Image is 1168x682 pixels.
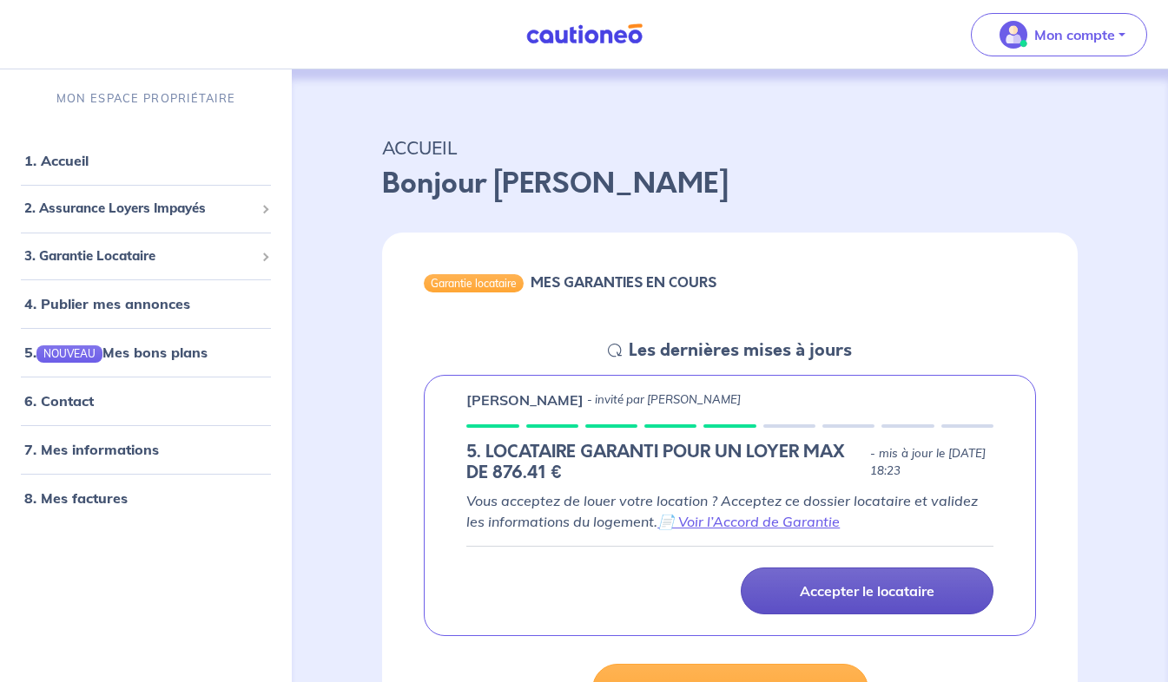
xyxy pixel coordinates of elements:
[7,143,285,178] div: 1. Accueil
[7,432,285,467] div: 7. Mes informations
[657,513,840,530] a: 📄 Voir l’Accord de Garantie
[24,246,254,266] span: 3. Garantie Locataire
[7,384,285,418] div: 6. Contact
[24,392,94,410] a: 6. Contact
[870,445,993,480] p: - mis à jour le [DATE] 18:23
[587,391,741,409] p: - invité par [PERSON_NAME]
[7,286,285,321] div: 4. Publier mes annonces
[1000,21,1027,49] img: illu_account_valid_menu.svg
[24,152,89,169] a: 1. Accueil
[24,441,159,458] a: 7. Mes informations
[56,90,235,107] p: MON ESPACE PROPRIÉTAIRE
[519,23,650,45] img: Cautioneo
[466,442,863,483] h5: 5. LOCATAIRE GARANTI POUR UN LOYER MAX DE 876.41 €
[24,199,254,219] span: 2. Assurance Loyers Impayés
[800,582,934,600] p: Accepter le locataire
[7,335,285,370] div: 5.NOUVEAUMes bons plans
[382,132,1078,163] p: ACCUEIL
[741,567,993,614] a: Accepter le locataire
[531,274,716,291] h6: MES GARANTIES EN COURS
[629,340,852,361] h5: Les dernières mises à jours
[466,390,584,410] p: [PERSON_NAME]
[1034,24,1115,45] p: Mon compte
[382,163,1078,205] p: Bonjour [PERSON_NAME]
[466,442,993,483] div: state: LANDLORD-CONTACT-IN-PENDING, Context: IN-LANDLORD,IN-LANDLORD
[424,274,524,292] div: Garantie locataire
[971,13,1147,56] button: illu_account_valid_menu.svgMon compte
[24,295,190,312] a: 4. Publier mes annonces
[7,481,285,515] div: 8. Mes factures
[466,492,978,530] em: Vous acceptez de louer votre location ? Acceptez ce dossier locataire et validez les informations...
[7,239,285,273] div: 3. Garantie Locataire
[24,344,208,361] a: 5.NOUVEAUMes bons plans
[24,489,128,507] a: 8. Mes factures
[7,192,285,226] div: 2. Assurance Loyers Impayés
